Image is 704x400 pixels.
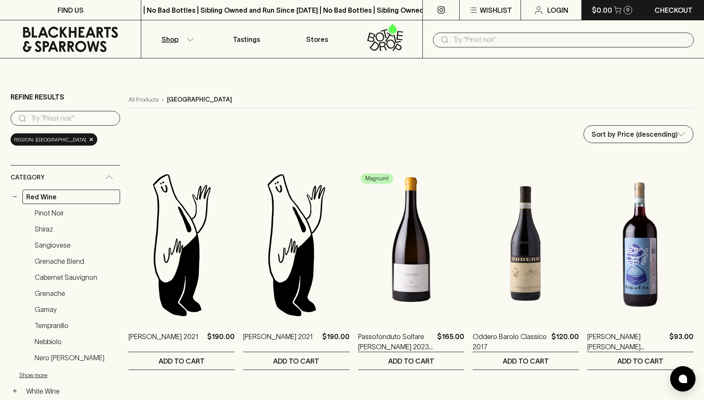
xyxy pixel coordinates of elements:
[89,135,94,144] span: ×
[22,190,120,204] a: Red Wine
[322,331,350,352] p: $190.00
[207,331,235,352] p: $190.00
[11,166,120,190] div: Category
[19,367,130,384] button: Show more
[31,302,120,317] a: Gamay
[669,331,693,352] p: $93.00
[587,352,693,370] button: ADD TO CART
[587,331,666,352] a: [PERSON_NAME] [PERSON_NAME] Nebbiolo Nebiulina 2023 MAGNUM 1500ml
[31,222,120,236] a: Shiraz
[11,172,44,183] span: Category
[584,126,693,143] div: Sort by Price (descending)
[31,334,120,349] a: Nebbiolo
[547,5,568,15] p: Login
[388,356,434,366] p: ADD TO CART
[358,352,464,370] button: ADD TO CART
[58,5,84,15] p: FIND US
[243,331,313,352] a: [PERSON_NAME] 2021
[282,20,352,58] a: Stores
[243,171,349,319] img: Blackhearts & Sparrows Man
[473,171,579,319] img: Oddero Barolo Classico 2017
[31,238,120,252] a: Sangiovese
[211,20,282,58] a: Tastings
[626,8,630,12] p: 0
[503,356,549,366] p: ADD TO CART
[31,206,120,220] a: Pinot Noir
[129,331,198,352] a: [PERSON_NAME] 2021
[162,95,164,104] p: ›
[129,95,159,104] a: All Products
[453,33,687,47] input: Try "Pinot noir"
[243,352,349,370] button: ADD TO CART
[617,356,663,366] p: ADD TO CART
[679,375,687,383] img: bubble-icon
[31,270,120,284] a: Cabernet Sauvignon
[306,34,328,44] p: Stores
[11,387,19,395] button: +
[551,331,579,352] p: $120.00
[233,34,260,44] p: Tastings
[437,331,464,352] p: $165.00
[11,193,19,201] button: −
[473,331,548,352] a: Oddero Barolo Classico 2017
[358,331,434,352] a: Passofonduto Solfare [PERSON_NAME] 2023 Magnum
[273,356,319,366] p: ADD TO CART
[22,384,120,398] a: White Wine
[31,112,113,125] input: Try “Pinot noir”
[14,135,86,144] span: region: [GEOGRAPHIC_DATA]
[129,352,235,370] button: ADD TO CART
[31,286,120,301] a: Grenache
[31,318,120,333] a: Tempranillo
[655,5,693,15] p: Checkout
[31,254,120,268] a: Grenache Blend
[167,95,232,104] p: [GEOGRAPHIC_DATA]
[159,356,205,366] p: ADD TO CART
[31,350,120,365] a: Nero [PERSON_NAME]
[162,34,178,44] p: Shop
[592,5,612,15] p: $0.00
[11,92,64,102] p: Refine Results
[480,5,512,15] p: Wishlist
[129,171,235,319] img: Blackhearts & Sparrows Man
[141,20,211,58] button: Shop
[587,171,693,319] img: Benotti Rosavica Langhe Nebbiolo Nebiulina 2023 MAGNUM 1500ml
[473,352,579,370] button: ADD TO CART
[592,129,678,139] p: Sort by Price (descending)
[358,171,464,319] img: Passofonduto Solfare Bianco 2023 Magnum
